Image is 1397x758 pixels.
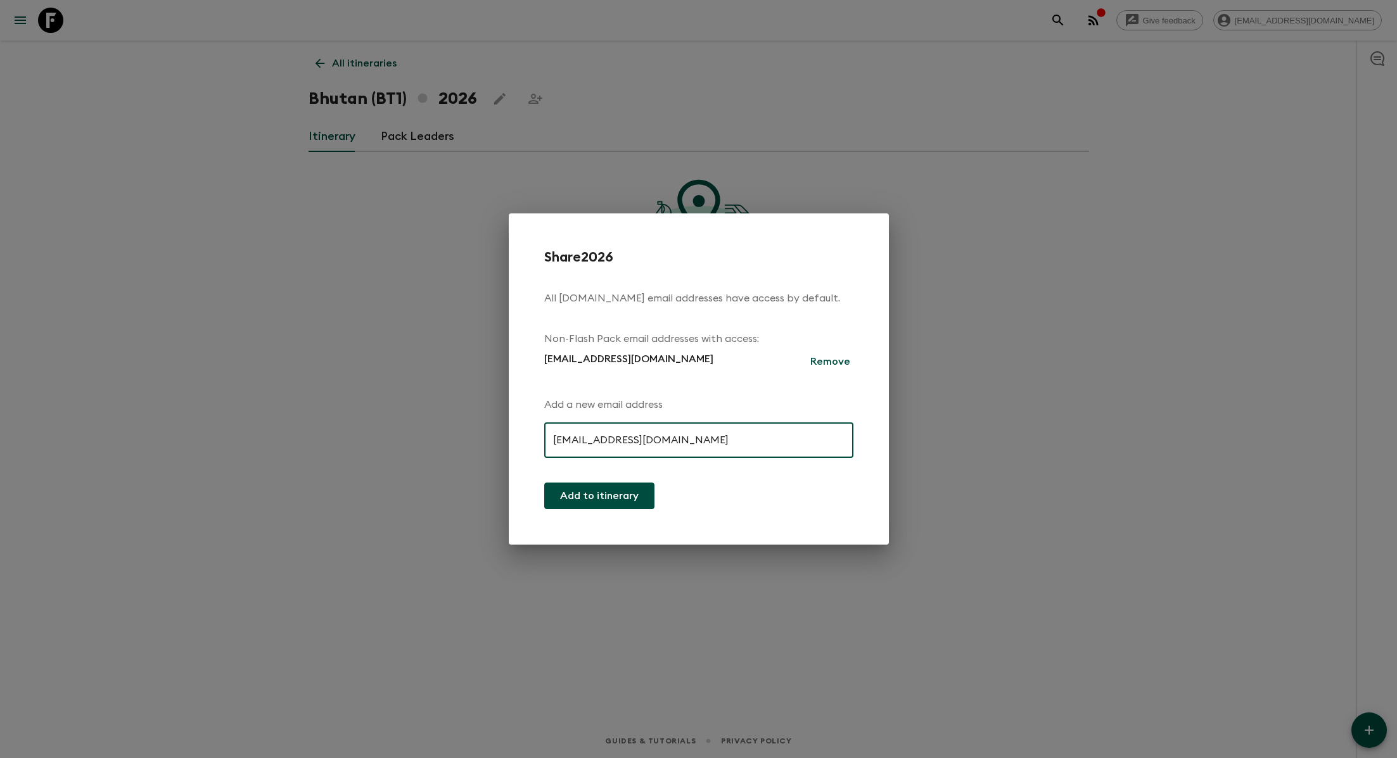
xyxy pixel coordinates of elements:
[544,483,654,509] button: Add to itinerary
[544,351,713,372] p: [EMAIL_ADDRESS][DOMAIN_NAME]
[544,291,853,306] p: All [DOMAIN_NAME] email addresses have access by default.
[807,351,853,372] button: Remove
[544,249,853,265] h2: Share 2026
[544,397,663,412] p: Add a new email address
[544,331,853,346] p: Non-Flash Pack email addresses with access:
[810,354,850,369] p: Remove
[544,422,853,458] input: john@doe.com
